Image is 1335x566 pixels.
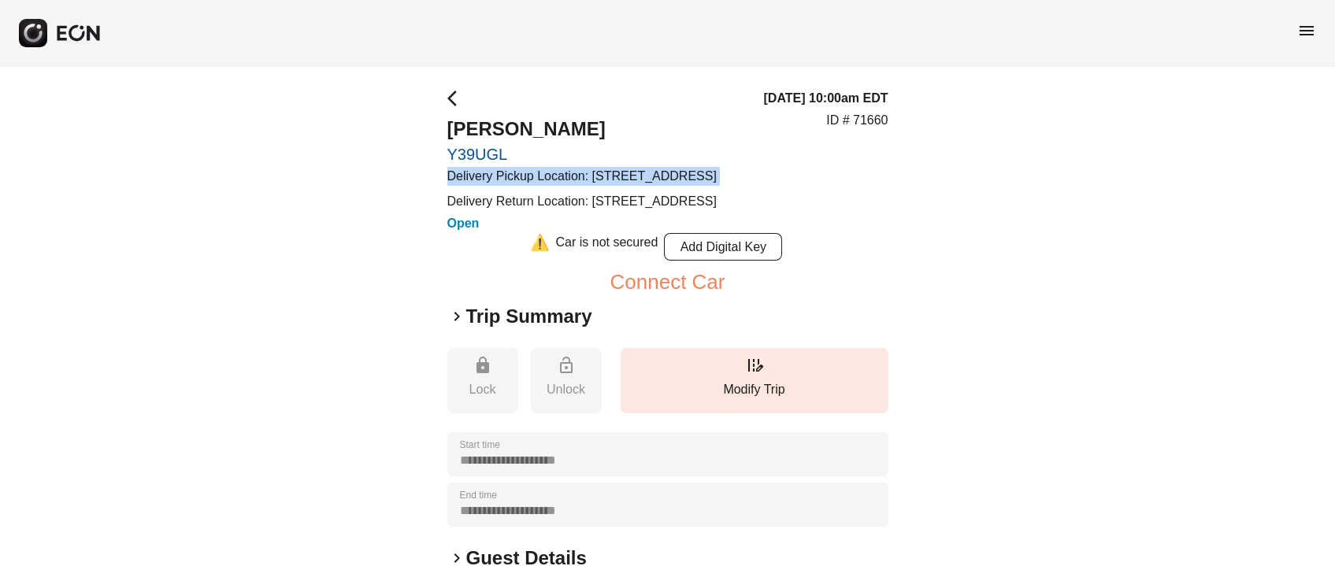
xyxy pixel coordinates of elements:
[664,233,782,261] button: Add Digital Key
[447,89,466,108] span: arrow_back_ios
[447,214,717,233] h3: Open
[447,145,717,164] a: Y39UGL
[447,307,466,326] span: keyboard_arrow_right
[530,233,550,261] div: ⚠️
[621,348,888,413] button: Modify Trip
[1297,21,1316,40] span: menu
[610,272,725,291] button: Connect Car
[447,117,717,142] h2: [PERSON_NAME]
[826,111,888,130] p: ID # 71660
[764,89,888,108] h3: [DATE] 10:00am EDT
[556,233,658,261] div: Car is not secured
[447,167,717,186] p: Delivery Pickup Location: [STREET_ADDRESS]
[466,304,592,329] h2: Trip Summary
[629,380,881,399] p: Modify Trip
[447,192,717,211] p: Delivery Return Location: [STREET_ADDRESS]
[745,356,764,375] span: edit_road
